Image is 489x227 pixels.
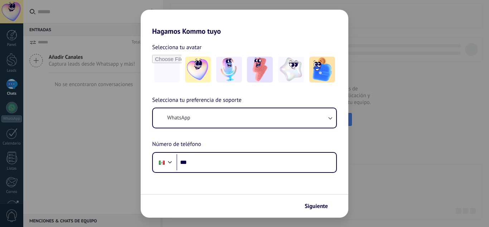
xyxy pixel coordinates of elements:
img: -3.jpeg [247,57,273,82]
img: -1.jpeg [185,57,211,82]
img: -5.jpeg [309,57,335,82]
div: Mexico: + 52 [155,155,169,170]
span: Selecciona tu avatar [152,43,202,52]
img: -2.jpeg [216,57,242,82]
span: Número de teléfono [152,140,201,149]
span: WhatsApp [167,114,190,122]
span: Siguiente [305,204,328,209]
button: Siguiente [301,200,338,212]
img: -4.jpeg [278,57,304,82]
span: Selecciona tu preferencia de soporte [152,96,242,105]
h2: Hagamos Kommo tuyo [141,10,348,36]
button: WhatsApp [153,108,336,128]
